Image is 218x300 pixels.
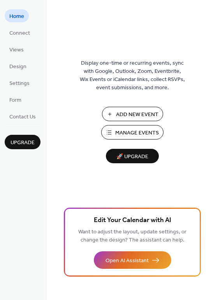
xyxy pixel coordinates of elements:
[11,139,35,147] span: Upgrade
[105,257,149,265] span: Open AI Assistant
[9,113,36,121] span: Contact Us
[5,60,31,72] a: Design
[111,152,154,162] span: 🚀 Upgrade
[106,149,159,163] button: 🚀 Upgrade
[9,96,21,104] span: Form
[78,227,186,245] span: Want to adjust the layout, update settings, or change the design? The assistant can help.
[5,76,34,89] a: Settings
[9,29,30,37] span: Connect
[94,251,171,269] button: Open AI Assistant
[9,63,26,71] span: Design
[5,43,28,56] a: Views
[5,26,35,39] a: Connect
[101,125,163,139] button: Manage Events
[9,12,24,21] span: Home
[5,9,29,22] a: Home
[115,129,159,137] span: Manage Events
[5,110,40,123] a: Contact Us
[80,59,185,92] span: Display one-time or recurring events, sync with Google, Outlook, Zoom, Eventbrite, Wix Events or ...
[102,107,163,121] button: Add New Event
[9,79,30,88] span: Settings
[5,93,26,106] a: Form
[116,111,158,119] span: Add New Event
[5,135,40,149] button: Upgrade
[9,46,24,54] span: Views
[94,215,171,226] span: Edit Your Calendar with AI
